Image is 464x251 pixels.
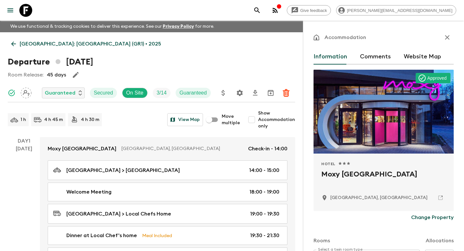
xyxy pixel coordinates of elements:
[48,160,287,180] a: [GEOGRAPHIC_DATA] > [GEOGRAPHIC_DATA]14:00 - 15:00
[8,89,15,97] svg: Synced Successfully
[179,89,207,97] p: Guaranteed
[321,169,446,190] h2: Moxy [GEOGRAPHIC_DATA]
[81,116,99,123] p: 4 h 30 m
[8,137,40,145] p: Day 1
[66,232,137,239] p: Dinner at Local Chef's home
[21,116,26,123] p: 1 h
[142,232,172,239] p: Meal Included
[48,183,287,201] a: Welcome Meeting18:00 - 19:00
[153,88,170,98] div: Trip Fill
[336,5,456,15] div: [PERSON_NAME][EMAIL_ADDRESS][DOMAIN_NAME]
[258,110,295,129] span: Show Accommodation only
[8,21,217,32] p: We use functional & tracking cookies to deliver this experience. See our for more.
[250,210,279,218] p: 19:00 - 19:30
[8,71,43,79] p: Room Release:
[48,145,116,153] p: Moxy [GEOGRAPHIC_DATA]
[48,204,287,224] a: [GEOGRAPHIC_DATA] > Local Chefs Home19:00 - 19:30
[167,113,203,126] button: View Map
[330,195,428,201] p: Athens, Greece
[280,86,293,99] button: Delete
[427,75,447,81] p: Approved
[126,89,143,97] p: On Site
[66,210,171,218] p: [GEOGRAPHIC_DATA] > Local Chefs Home
[264,86,277,99] button: Archive (Completed, Cancelled or Unsynced Departures only)
[90,88,117,98] div: Secured
[343,8,456,13] span: [PERSON_NAME][EMAIL_ADDRESS][DOMAIN_NAME]
[121,146,243,152] p: [GEOGRAPHIC_DATA], [GEOGRAPHIC_DATA]
[66,188,111,196] p: Welcome Meeting
[324,34,366,41] p: Accommodation
[249,166,279,174] p: 14:00 - 15:00
[8,37,165,50] a: [GEOGRAPHIC_DATA]: [GEOGRAPHIC_DATA] (GR1) • 2025
[297,8,331,13] span: Give feedback
[411,211,454,224] button: Change Property
[250,232,279,239] p: 19:30 - 21:30
[8,55,93,68] h1: Departure [DATE]
[287,5,331,15] a: Give feedback
[314,49,347,65] button: Information
[314,70,454,154] div: Photo of Moxy Athens City
[47,71,66,79] p: 45 days
[314,237,330,245] p: Rooms
[20,40,161,48] p: [GEOGRAPHIC_DATA]: [GEOGRAPHIC_DATA] (GR1) • 2025
[360,49,391,65] button: Comments
[251,4,264,17] button: search adventures
[4,4,17,17] button: menu
[426,237,454,245] p: Allocations
[249,188,279,196] p: 18:00 - 19:00
[249,86,262,99] button: Download CSV
[217,86,230,99] button: Update Price, Early Bird Discount and Costs
[45,89,75,97] p: Guaranteed
[411,214,454,221] p: Change Property
[404,49,441,65] button: Website Map
[163,24,194,29] a: Privacy Policy
[94,89,113,97] p: Secured
[157,89,167,97] p: 3 / 14
[21,89,32,95] span: Assign pack leader
[44,116,63,123] p: 4 h 45 m
[248,145,287,153] p: Check-in - 14:00
[66,166,180,174] p: [GEOGRAPHIC_DATA] > [GEOGRAPHIC_DATA]
[122,88,148,98] div: On Site
[48,226,287,245] a: Dinner at Local Chef's homeMeal Included19:30 - 21:30
[40,137,295,160] a: Moxy [GEOGRAPHIC_DATA][GEOGRAPHIC_DATA], [GEOGRAPHIC_DATA]Check-in - 14:00
[222,113,240,126] span: Move multiple
[321,161,335,166] span: Hotel
[233,86,246,99] button: Settings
